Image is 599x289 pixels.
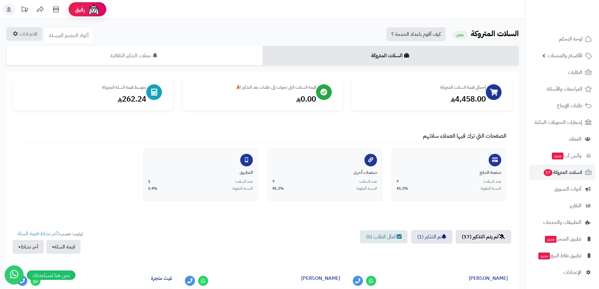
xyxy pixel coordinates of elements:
button: قيمة السلة [46,240,80,254]
span: تطبيق المتجر [544,235,581,243]
img: ai-face.png [87,3,100,16]
span: لوحة التحكم [559,35,582,43]
ul: ترتيب حسب: - [13,230,83,254]
span: جديد [545,236,557,243]
span: طلبات الإرجاع [557,101,582,110]
a: تطبيق نقاط البيعجديد [529,248,595,263]
span: النسبة المئوية: [480,186,501,191]
span: 41.2% [272,186,284,191]
a: الإعدادات [529,265,595,280]
a: كيف أقوم باعداد الخدمة ؟ [386,27,446,41]
a: أدوات التسويق [529,181,595,197]
span: المراجعات والأسئلة [547,85,582,93]
span: التقارير [569,201,581,210]
a: لوحة التحكم [529,31,595,47]
span: 7 [272,179,275,184]
a: آخر نشاط [40,230,58,237]
a: تطبيق المتجرجديد [529,231,595,247]
span: وآتس آب [551,151,581,160]
div: قيمة السلات التي تحولت إلى طلبات بعد التذكير 🎉 [189,84,316,91]
a: العملاء [529,131,595,147]
a: الطلبات [529,65,595,80]
a: لم يتم التذكير (17) [456,230,511,243]
h4: الصفحات التي ترك فيها العملاء سلاتهم [19,133,506,142]
img: logo-2.png [556,15,593,29]
span: الأقسام والمنتجات [548,51,582,60]
a: تحديثات المنصة [17,3,32,17]
span: جديد [538,253,550,259]
div: 0.00 [189,94,316,104]
span: أدوات التسويق [554,185,581,193]
div: متوسط قيمة السلة المتروكة [19,84,146,91]
span: الإعدادات [563,268,581,277]
div: 4,458.00 [358,94,486,104]
span: عدد السلات: [483,179,501,184]
a: اكمال الطلب (0) [360,230,408,243]
span: تطبيق نقاط البيع [538,251,581,260]
a: المراجعات والأسئلة [529,81,595,97]
span: 1 [148,179,150,184]
span: النسبة المئوية: [232,186,253,191]
span: 41.2% [397,186,408,191]
span: السلات المتروكة [543,168,582,177]
a: التقارير [529,198,595,213]
span: 7 [397,179,399,184]
div: 262.24 [19,94,146,104]
b: السلات المتروكة [471,28,519,39]
a: غيث متجرة [151,275,172,282]
div: صفحة الدفع [397,170,501,176]
button: آخر نشاط [13,240,44,254]
a: السلات المتروكة [263,46,519,65]
span: النسبة المئوية: [356,186,377,191]
span: التطبيقات والخدمات [543,218,581,227]
a: التطبيقات والخدمات [529,215,595,230]
span: 17 [544,169,552,176]
span: جديد [552,153,563,159]
a: تم التذكير (1) [411,230,452,243]
a: [PERSON_NAME] [469,275,508,282]
span: رفيق [75,6,85,13]
span: عدد السلات: [359,179,377,184]
a: وآتس آبجديد [529,148,595,163]
small: مفعل [452,31,468,39]
span: إشعارات التحويلات البنكية [535,118,582,127]
a: الاعدادات [6,27,42,41]
div: إجمالي قيمة السلات المتروكة [358,84,486,91]
span: العملاء [569,135,581,143]
a: أكواد الخصم المرسلة [44,27,94,44]
a: السلات المتروكة17 [529,165,595,180]
span: عدد السلات: [235,179,253,184]
span: 5.9% [148,186,158,191]
div: صفحات أخرى [272,170,377,176]
a: [PERSON_NAME] [301,275,340,282]
a: قيمة السلة [18,230,38,237]
span: الطلبات [568,68,582,77]
a: حملات التذكير التلقائية [6,46,263,65]
a: طلبات الإرجاع [529,98,595,113]
a: إشعارات التحويلات البنكية [529,115,595,130]
div: التطبيق [148,170,253,176]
